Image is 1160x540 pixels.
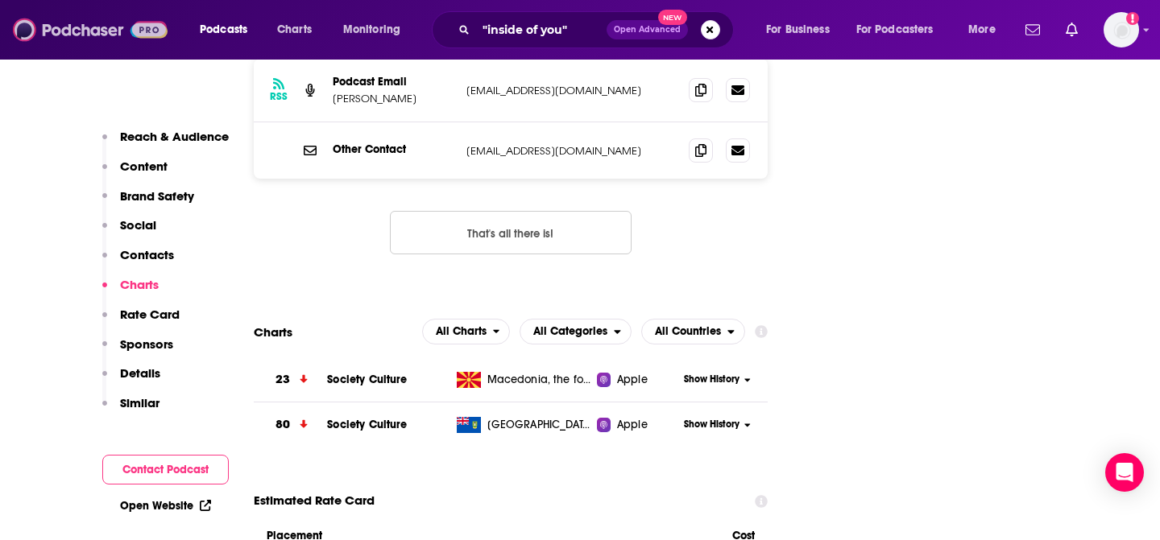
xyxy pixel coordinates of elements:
[120,188,194,204] p: Brand Safety
[277,19,312,41] span: Charts
[641,319,745,344] button: open menu
[254,324,292,340] h2: Charts
[254,357,327,402] a: 23
[333,92,454,105] p: [PERSON_NAME]
[422,319,511,344] button: open menu
[1126,12,1139,25] svg: Add a profile image
[120,336,173,352] p: Sponsors
[343,19,400,41] span: Monitoring
[267,17,321,43] a: Charts
[466,144,676,158] p: [EMAIL_ADDRESS][DOMAIN_NAME]
[533,326,607,337] span: All Categories
[617,417,648,433] span: Apple
[390,211,632,254] button: Nothing here.
[13,14,168,45] img: Podchaser - Follow, Share and Rate Podcasts
[476,17,607,43] input: Search podcasts, credits, & more...
[755,17,850,43] button: open menu
[436,326,487,337] span: All Charts
[597,417,678,433] a: Apple
[957,17,1016,43] button: open menu
[1019,16,1046,43] a: Show notifications dropdown
[856,19,934,41] span: For Podcasters
[120,129,229,144] p: Reach & Audience
[679,418,756,431] button: Show History
[120,365,160,381] p: Details
[679,373,756,386] button: Show History
[450,372,598,388] a: Macedonia, the former Yugoslav Republic of
[254,402,327,447] a: 80
[102,395,159,425] button: Similar
[102,307,180,336] button: Rate Card
[102,336,173,366] button: Sponsors
[333,142,454,156] p: Other Contact
[846,17,957,43] button: open menu
[120,247,174,262] p: Contacts
[466,84,676,97] p: [EMAIL_ADDRESS][DOMAIN_NAME]
[102,129,229,159] button: Reach & Audience
[655,326,721,337] span: All Countries
[102,217,156,247] button: Social
[120,217,156,233] p: Social
[200,19,247,41] span: Podcasts
[332,17,421,43] button: open menu
[120,499,211,513] a: Open Website
[1104,12,1139,47] span: Logged in as brismall
[617,372,648,388] span: Apple
[102,159,168,188] button: Content
[254,485,375,516] span: Estimated Rate Card
[658,10,687,25] span: New
[120,307,180,322] p: Rate Card
[102,455,229,484] button: Contact Podcast
[597,372,678,388] a: Apple
[270,90,288,103] h3: RSS
[520,319,632,344] button: open menu
[327,418,407,431] a: Society Culture
[450,417,598,433] a: [GEOGRAPHIC_DATA], [GEOGRAPHIC_DATA]
[120,395,159,410] p: Similar
[333,75,454,89] p: Podcast Email
[641,319,745,344] h2: Countries
[102,188,194,218] button: Brand Safety
[684,418,739,431] span: Show History
[487,372,592,388] span: Macedonia, the former Yugoslav Republic of
[1104,12,1139,47] button: Show profile menu
[684,373,739,386] span: Show History
[327,373,407,386] a: Society Culture
[766,19,830,41] span: For Business
[275,370,290,389] h3: 23
[102,247,174,277] button: Contacts
[102,365,160,395] button: Details
[275,415,290,434] h3: 80
[487,417,592,433] span: Virgin Islands, British
[607,20,688,39] button: Open AdvancedNew
[120,277,159,292] p: Charts
[188,17,268,43] button: open menu
[120,159,168,174] p: Content
[614,26,681,34] span: Open Advanced
[1059,16,1084,43] a: Show notifications dropdown
[447,11,749,48] div: Search podcasts, credits, & more...
[102,277,159,307] button: Charts
[1104,12,1139,47] img: User Profile
[1105,453,1144,492] div: Open Intercom Messenger
[422,319,511,344] h2: Platforms
[968,19,996,41] span: More
[520,319,632,344] h2: Categories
